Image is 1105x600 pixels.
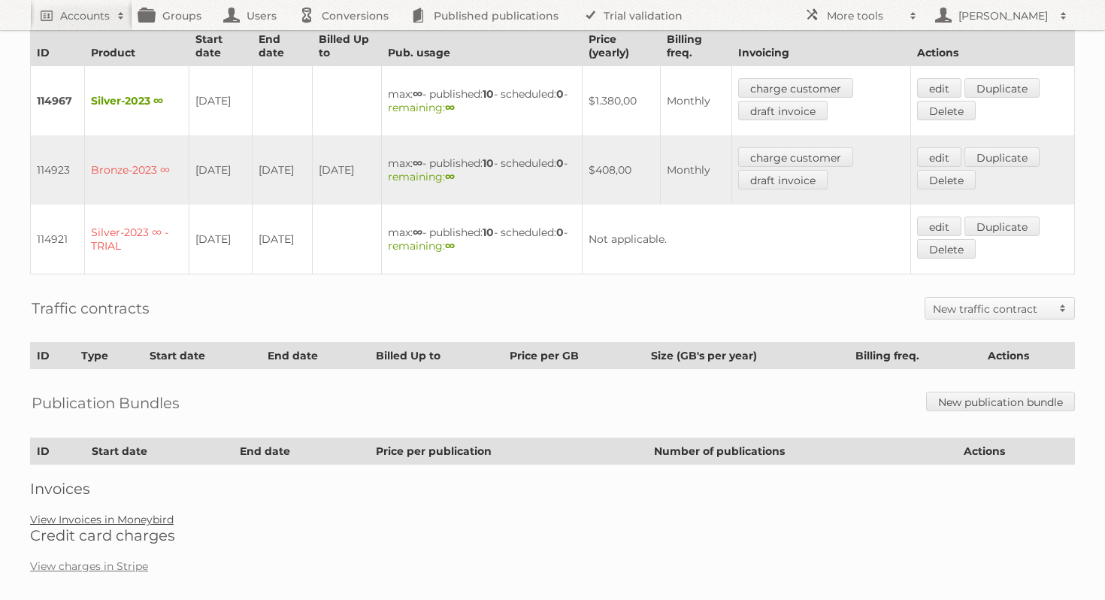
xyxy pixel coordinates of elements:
[31,438,86,465] th: ID
[31,26,85,66] th: ID
[647,438,958,465] th: Number of publications
[85,26,189,66] th: Product
[381,135,583,205] td: max: - published: - scheduled: -
[388,101,455,114] span: remaining:
[31,343,75,369] th: ID
[30,559,148,573] a: View charges in Stripe
[503,343,644,369] th: Price per GB
[85,205,189,274] td: Silver-2023 ∞ - TRIAL
[917,101,976,120] a: Delete
[644,343,849,369] th: Size (GB's per year)
[261,343,370,369] th: End date
[31,205,85,274] td: 114921
[583,205,911,274] td: Not applicable.
[30,513,174,526] a: View Invoices in Moneybird
[955,8,1052,23] h2: [PERSON_NAME]
[86,438,234,465] th: Start date
[483,156,494,170] strong: 10
[30,526,1075,544] h2: Credit card charges
[381,26,583,66] th: Pub. usage
[31,66,85,136] td: 114967
[388,170,455,183] span: remaining:
[661,135,732,205] td: Monthly
[253,205,313,274] td: [DATE]
[738,101,828,120] a: draft invoice
[143,343,261,369] th: Start date
[32,392,180,414] h2: Publication Bundles
[917,170,976,189] a: Delete
[370,343,504,369] th: Billed Up to
[661,26,732,66] th: Billing freq.
[964,217,1040,236] a: Duplicate
[583,66,661,136] td: $1.380,00
[827,8,902,23] h2: More tools
[958,438,1075,465] th: Actions
[312,135,381,205] td: [DATE]
[917,217,961,236] a: edit
[964,147,1040,167] a: Duplicate
[413,156,422,170] strong: ∞
[30,480,1075,498] h2: Invoices
[738,170,828,189] a: draft invoice
[413,226,422,239] strong: ∞
[74,343,143,369] th: Type
[189,205,252,274] td: [DATE]
[388,239,455,253] span: remaining:
[32,297,150,320] h2: Traffic contracts
[732,26,911,66] th: Invoicing
[413,87,422,101] strong: ∞
[917,78,961,98] a: edit
[738,147,853,167] a: charge customer
[381,205,583,274] td: max: - published: - scheduled: -
[234,438,370,465] th: End date
[445,170,455,183] strong: ∞
[189,135,252,205] td: [DATE]
[964,78,1040,98] a: Duplicate
[926,392,1075,411] a: New publication bundle
[917,147,961,167] a: edit
[917,239,976,259] a: Delete
[738,78,853,98] a: charge customer
[189,26,252,66] th: Start date
[253,135,313,205] td: [DATE]
[925,298,1074,319] a: New traffic contract
[253,26,313,66] th: End date
[483,87,494,101] strong: 10
[381,66,583,136] td: max: - published: - scheduled: -
[933,302,1052,317] h2: New traffic contract
[85,66,189,136] td: Silver-2023 ∞
[661,66,732,136] td: Monthly
[556,87,564,101] strong: 0
[483,226,494,239] strong: 10
[60,8,110,23] h2: Accounts
[312,26,381,66] th: Billed Up to
[445,239,455,253] strong: ∞
[189,66,252,136] td: [DATE]
[583,26,661,66] th: Price (yearly)
[445,101,455,114] strong: ∞
[31,135,85,205] td: 114923
[556,226,564,239] strong: 0
[583,135,661,205] td: $408,00
[85,135,189,205] td: Bronze-2023 ∞
[911,26,1075,66] th: Actions
[849,343,982,369] th: Billing freq.
[981,343,1074,369] th: Actions
[370,438,647,465] th: Price per publication
[1052,298,1074,319] span: Toggle
[556,156,564,170] strong: 0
